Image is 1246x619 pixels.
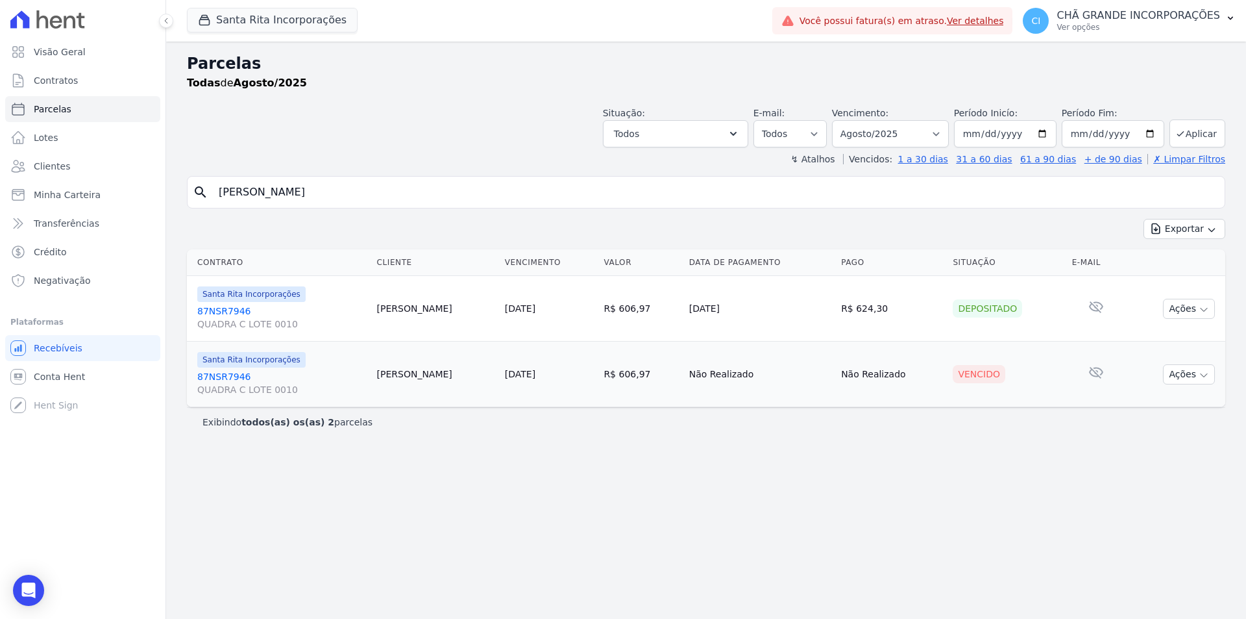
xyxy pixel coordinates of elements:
[5,268,160,294] a: Negativação
[684,249,836,276] th: Data de Pagamento
[954,108,1018,118] label: Período Inicío:
[34,246,67,259] span: Crédito
[598,342,683,407] td: R$ 606,97
[614,126,639,142] span: Todos
[372,249,500,276] th: Cliente
[598,276,683,342] td: R$ 606,97
[836,249,947,276] th: Pago
[34,131,58,144] span: Lotes
[5,239,160,265] a: Crédito
[197,305,367,331] a: 87NSR7946QUADRA C LOTE 0010
[1057,9,1220,22] p: CHÃ GRANDE INCORPORAÇÕES
[197,370,367,396] a: 87NSR7946QUADRA C LOTE 0010
[843,154,892,164] label: Vencidos:
[5,96,160,122] a: Parcelas
[187,52,1225,75] h2: Parcelas
[241,417,334,427] b: todos(as) os(as) 2
[372,276,500,342] td: [PERSON_NAME]
[836,276,947,342] td: R$ 624,30
[684,276,836,342] td: [DATE]
[5,335,160,361] a: Recebíveis
[947,16,1004,26] a: Ver detalhes
[34,217,99,230] span: Transferências
[34,103,71,116] span: Parcelas
[947,249,1066,276] th: Situação
[34,188,101,201] span: Minha Carteira
[598,249,683,276] th: Valor
[197,352,306,368] span: Santa Rita Incorporações
[5,182,160,208] a: Minha Carteira
[187,249,372,276] th: Contrato
[197,383,367,396] span: QUADRA C LOTE 0010
[898,154,948,164] a: 1 a 30 dias
[1020,154,1076,164] a: 61 a 90 dias
[1163,364,1215,385] button: Ações
[10,314,155,330] div: Plataformas
[1032,16,1041,25] span: CI
[832,108,888,118] label: Vencimento:
[234,77,307,89] strong: Agosto/2025
[5,153,160,179] a: Clientes
[505,369,535,379] a: [DATE]
[34,274,91,287] span: Negativação
[1012,3,1246,39] button: CI CHÃ GRANDE INCORPORAÇÕES Ver opções
[187,75,307,91] p: de
[5,125,160,151] a: Lotes
[5,68,160,94] a: Contratos
[800,14,1004,28] span: Você possui fatura(s) em atraso.
[1147,154,1225,164] a: ✗ Limpar Filtros
[1143,219,1225,239] button: Exportar
[197,286,306,302] span: Santa Rita Incorporações
[197,318,367,331] span: QUADRA C LOTE 0010
[34,370,85,383] span: Conta Hent
[5,364,160,390] a: Conta Hent
[684,342,836,407] td: Não Realizado
[13,575,44,606] div: Open Intercom Messenger
[34,160,70,173] span: Clientes
[1062,107,1164,120] label: Período Fim:
[1084,154,1142,164] a: + de 90 dias
[1169,120,1225,147] button: Aplicar
[34,45,86,58] span: Visão Geral
[953,365,1005,383] div: Vencido
[1067,249,1125,276] th: E-mail
[603,120,748,147] button: Todos
[211,179,1219,205] input: Buscar por nome do lote ou do cliente
[956,154,1012,164] a: 31 a 60 dias
[836,342,947,407] td: Não Realizado
[34,74,78,87] span: Contratos
[953,299,1022,318] div: Depositado
[5,210,160,236] a: Transferências
[187,8,358,32] button: Santa Rita Incorporações
[603,108,645,118] label: Situação:
[202,416,373,429] p: Exibindo parcelas
[505,303,535,314] a: [DATE]
[500,249,599,276] th: Vencimento
[1057,22,1220,32] p: Ver opções
[5,39,160,65] a: Visão Geral
[1163,299,1215,319] button: Ações
[372,342,500,407] td: [PERSON_NAME]
[34,342,82,355] span: Recebíveis
[790,154,835,164] label: ↯ Atalhos
[193,184,208,200] i: search
[753,108,785,118] label: E-mail:
[187,77,221,89] strong: Todas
